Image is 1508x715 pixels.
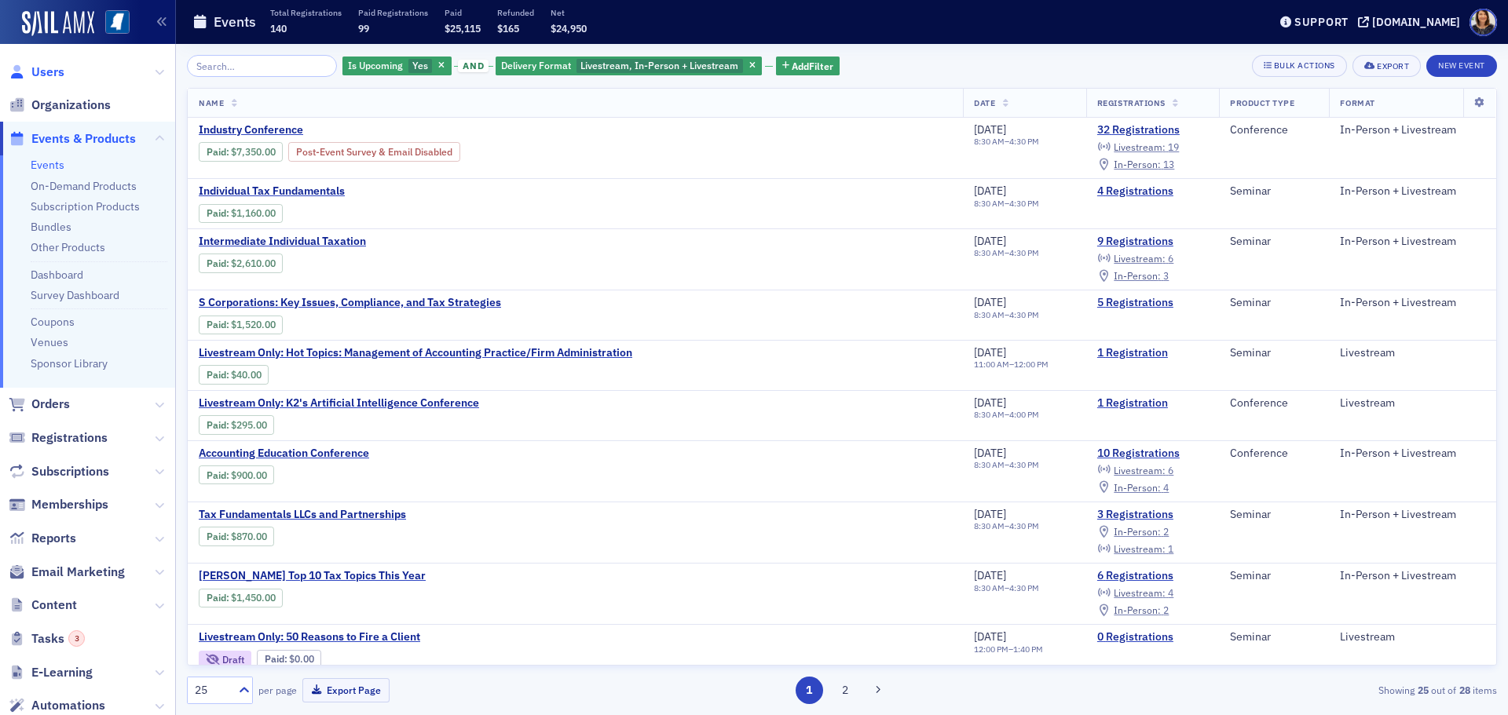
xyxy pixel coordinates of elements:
a: New Event [1426,57,1497,71]
div: Showing out of items [1071,683,1497,697]
a: Livestream: 4 [1097,587,1173,600]
span: 13 [1163,158,1174,170]
span: Livestream : [1114,140,1166,153]
p: Paid [445,7,481,18]
a: Paid [207,592,226,604]
a: 1 Registration [1097,346,1208,360]
div: In-Person + Livestream [1340,184,1485,199]
time: 4:30 PM [1009,247,1039,258]
a: Survey Dashboard [31,288,119,302]
div: – [974,583,1039,593]
div: Export [1377,62,1409,71]
a: E-Learning [9,664,93,681]
span: Organizations [31,97,111,114]
a: Livestream Only: 50 Reasons to Fire a Client [199,630,463,644]
span: [DATE] [974,234,1006,248]
a: Coupons [31,315,75,329]
span: : [207,257,231,269]
div: Conference [1230,447,1318,461]
a: Automations [9,697,105,714]
a: 32 Registrations [1097,123,1208,137]
span: $24,950 [551,22,587,35]
div: In-Person + Livestream [1340,569,1485,583]
a: 5 Registrations [1097,296,1208,310]
button: 2 [831,677,858,704]
div: Paid: 10 - $261000 [199,254,283,272]
a: Email Marketing [9,564,125,581]
span: In-Person : [1114,525,1161,538]
span: 6 [1168,464,1173,476]
span: $295.00 [231,419,267,431]
div: – [974,310,1039,320]
div: – [974,199,1039,209]
div: 25 [195,682,229,699]
span: $900.00 [231,469,267,481]
time: 1:40 PM [1013,644,1043,655]
span: : [265,653,289,665]
div: In-Person + Livestream [1340,296,1485,310]
span: S Corporations: Key Issues, Compliance, and Tax Strategies [199,296,501,310]
div: Paid: 0 - $0 [257,650,321,669]
a: Paid [207,146,226,158]
time: 11:00 AM [974,359,1009,370]
span: 4 [1168,586,1173,599]
a: Memberships [9,496,108,513]
div: Seminar [1230,346,1318,360]
span: 4 [1163,481,1169,494]
span: Date [974,97,995,108]
span: Livestream, In-Person + Livestream [580,59,738,71]
strong: 28 [1456,683,1473,697]
time: 8:30 AM [974,582,1005,593]
div: In-Person + Livestream [1340,508,1485,522]
span: 140 [270,22,287,35]
button: Export Page [302,678,390,702]
time: 4:30 PM [1009,582,1039,593]
time: 4:30 PM [1009,459,1039,470]
time: 8:30 AM [974,136,1005,147]
span: Email Marketing [31,564,125,581]
span: 99 [358,22,369,35]
div: Seminar [1230,184,1318,199]
a: Individual Tax Fundamentals [199,184,463,199]
div: Seminar [1230,296,1318,310]
span: Livestream : [1114,464,1166,476]
span: Events & Products [31,130,136,148]
span: In-Person : [1114,158,1161,170]
span: 6 [1168,252,1173,264]
span: [DATE] [974,295,1006,309]
span: : [207,592,231,604]
a: In-Person: 2 [1097,604,1169,617]
span: and [458,60,489,72]
a: View Homepage [94,10,130,37]
a: Tax Fundamentals LLCs and Partnerships [199,508,463,522]
div: Seminar [1230,235,1318,249]
a: Subscription Products [31,199,140,213]
span: : [207,369,231,381]
span: E-Learning [31,664,93,681]
span: : [207,319,231,330]
span: $1,520.00 [231,319,276,330]
span: Automations [31,697,105,714]
a: Intermediate Individual Taxation [199,235,463,249]
button: New Event [1426,55,1497,77]
a: Organizations [9,97,111,114]
span: Yes [412,59,428,71]
a: Livestream: 1 [1097,543,1173,556]
span: [DATE] [974,568,1006,582]
a: Bundles [31,220,71,234]
span: $870.00 [231,531,267,542]
a: Users [9,64,64,81]
p: Total Registrations [270,7,342,18]
time: 4:00 PM [1009,409,1039,420]
span: [DATE] [974,122,1006,137]
a: Livestream: 19 [1097,141,1179,154]
span: Accounting Education Conference [199,447,463,461]
span: $165 [497,22,519,35]
span: In-Person : [1114,604,1161,616]
a: Industry Conference [199,123,577,137]
div: Seminar [1230,508,1318,522]
span: 2 [1163,525,1169,538]
span: [DATE] [974,396,1006,410]
span: 2 [1163,604,1169,616]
